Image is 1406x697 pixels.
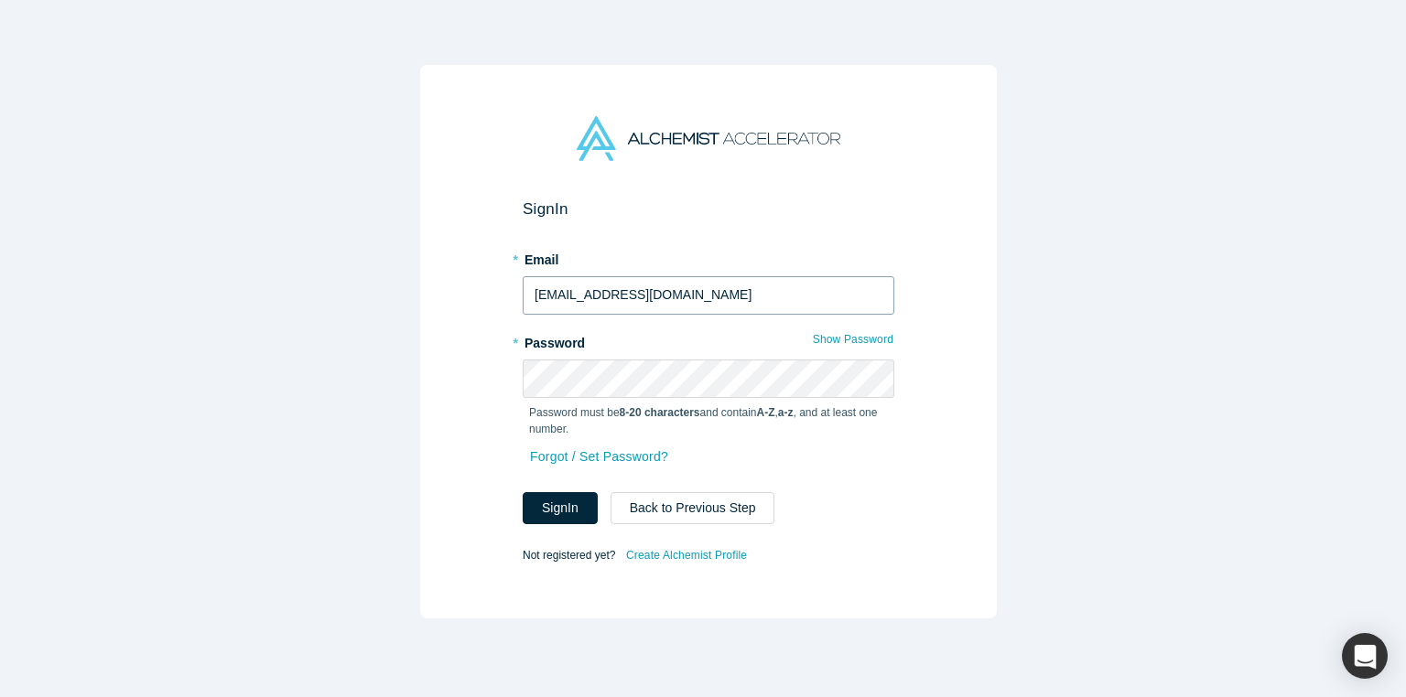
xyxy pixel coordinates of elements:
[523,199,894,219] h2: Sign In
[529,404,888,437] p: Password must be and contain , , and at least one number.
[625,543,748,567] a: Create Alchemist Profile
[523,327,894,353] label: Password
[620,406,700,419] strong: 8-20 characters
[529,441,669,473] a: Forgot / Set Password?
[812,327,894,351] button: Show Password
[523,492,598,524] button: SignIn
[577,116,840,161] img: Alchemist Accelerator Logo
[611,492,775,524] button: Back to Previous Step
[757,406,775,419] strong: A-Z
[778,406,794,419] strong: a-z
[523,244,894,270] label: Email
[523,548,615,561] span: Not registered yet?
